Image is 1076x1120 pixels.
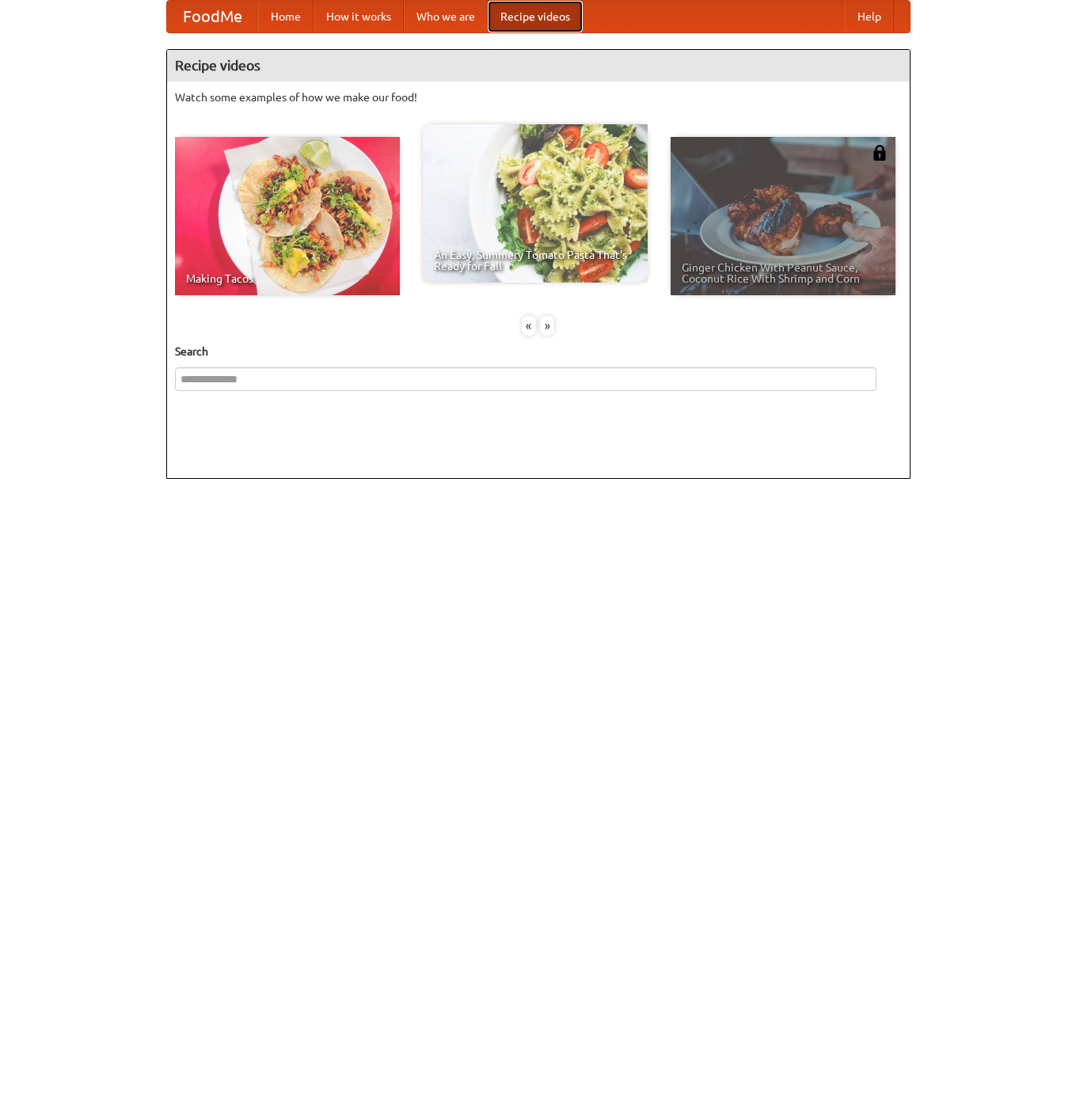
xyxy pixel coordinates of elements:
img: 483408.png [872,145,888,161]
a: An Easy, Summery Tomato Pasta That's Ready for Fall [423,124,648,283]
h5: Search [175,344,902,359]
span: An Easy, Summery Tomato Pasta That's Ready for Fall [434,249,637,271]
a: Help [845,1,894,32]
a: Making Tacos [175,137,400,295]
p: Watch some examples of how we make our food! [175,89,902,105]
a: Who we are [404,1,488,32]
a: Recipe videos [488,1,583,32]
div: » [540,316,554,336]
a: Home [258,1,314,32]
div: « [522,316,536,336]
h4: Recipe videos [167,50,910,82]
a: FoodMe [167,1,258,32]
span: Making Tacos [186,273,389,284]
a: How it works [314,1,404,32]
